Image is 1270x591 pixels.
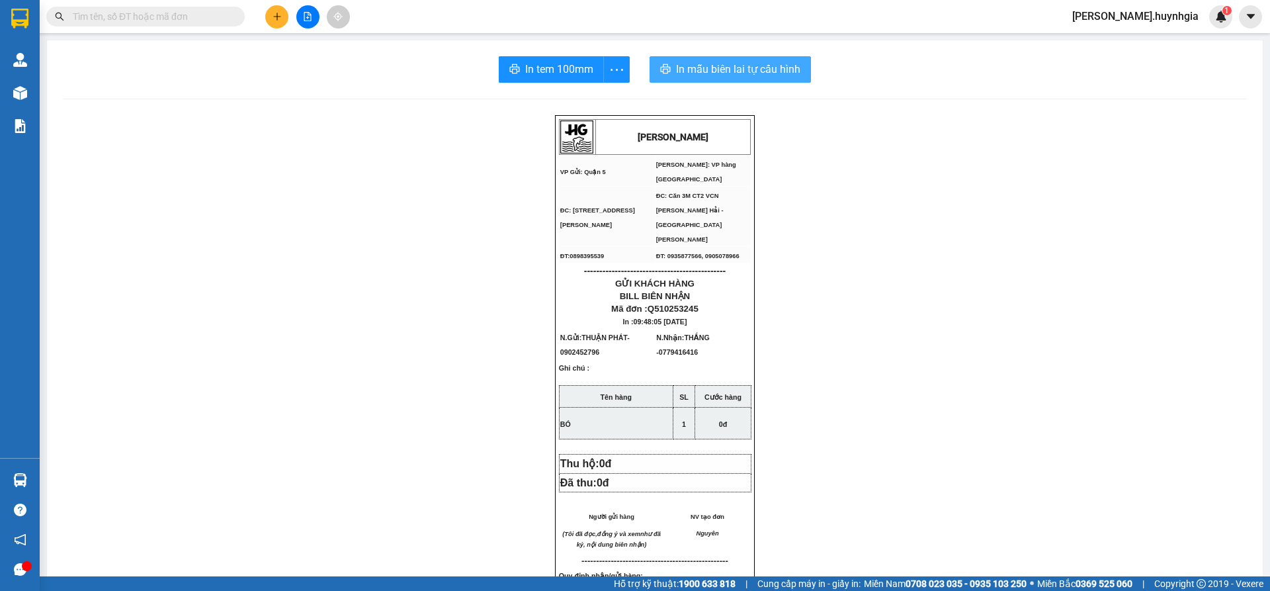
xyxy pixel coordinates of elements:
span: ⚪️ [1030,581,1034,586]
span: BÓ [560,420,571,428]
em: (Tôi đã đọc,đồng ý và xem [562,531,640,537]
span: Miền Bắc [1037,576,1132,591]
span: In : [623,318,687,326]
span: Thu hộ: [560,458,617,469]
span: - [560,334,630,356]
span: Ghi chú : [559,364,589,383]
img: warehouse-icon [13,86,27,100]
span: message [14,563,26,576]
span: GỬI KHÁCH HÀNG [615,279,695,289]
img: warehouse-icon [13,53,27,67]
strong: SL [679,393,689,401]
img: logo [560,120,593,154]
button: caret-down [1239,5,1262,28]
span: plus [273,12,282,21]
span: In mẫu biên lai tự cấu hình [676,61,800,77]
span: ĐC: Căn 3M CT2 VCN [PERSON_NAME] Hải - [GEOGRAPHIC_DATA][PERSON_NAME] [656,193,724,243]
span: ĐT: 0935877566, 0905078966 [656,253,740,259]
span: THUẬN PHÁT [581,334,627,341]
span: printer [509,64,520,76]
span: Hỗ trợ kỹ thuật: [614,576,736,591]
img: icon-new-feature [1215,11,1227,23]
strong: Tên hàng [601,393,632,401]
span: | [1142,576,1144,591]
em: như đã ký, nội dung biên nhận) [577,531,661,548]
span: Cung cấp máy in - giấy in: [757,576,861,591]
span: 0đ [597,477,609,488]
strong: 0708 023 035 - 0935 103 250 [906,578,1027,589]
span: search [55,12,64,21]
span: Miền Nam [864,576,1027,591]
span: 1 [1224,6,1229,15]
span: N.Gửi: [560,334,630,356]
button: more [603,56,630,83]
span: 1 [682,420,686,428]
span: printer [660,64,671,76]
button: aim [327,5,350,28]
button: file-add [296,5,319,28]
span: Mã đơn : [611,304,698,314]
img: logo-vxr [11,9,28,28]
span: [PERSON_NAME]: VP hàng [GEOGRAPHIC_DATA] [656,161,736,183]
span: BILL BIÊN NHẬN [620,291,691,301]
strong: Quy định nhận/gửi hàng: [559,572,643,580]
span: Q510253245 [648,304,698,314]
span: 09:48:05 [DATE] [634,318,687,326]
strong: 0369 525 060 [1076,578,1132,589]
span: question-circle [14,504,26,516]
span: 0đ [599,458,612,469]
button: printerIn tem 100mm [499,56,604,83]
span: ĐC: [STREET_ADDRESS][PERSON_NAME] [560,207,635,228]
span: file-add [303,12,312,21]
span: | [745,576,747,591]
sup: 1 [1222,6,1232,15]
button: printerIn mẫu biên lai tự cấu hình [650,56,811,83]
span: 0902452796 [560,348,599,356]
button: plus [265,5,288,28]
span: 0đ [719,420,727,428]
span: --- [581,556,590,566]
span: more [604,62,629,78]
span: ----------------------------------------------- [590,556,728,566]
img: warehouse-icon [13,473,27,487]
span: NV tạo đơn [691,514,724,520]
span: ĐT:0898395539 [560,253,604,259]
span: copyright [1197,579,1206,588]
strong: [PERSON_NAME] [638,132,708,142]
span: aim [333,12,343,21]
strong: Cước hàng [704,393,741,401]
span: Đã thu: [560,477,609,488]
span: Nguyên [696,530,718,537]
strong: 1900 633 818 [679,578,736,589]
span: In tem 100mm [525,61,593,77]
span: caret-down [1245,11,1257,23]
span: notification [14,533,26,546]
input: Tìm tên, số ĐT hoặc mã đơn [73,9,229,24]
span: Người gửi hàng [589,514,634,520]
img: solution-icon [13,119,27,133]
span: THẮNG - [656,334,710,356]
span: ---------------------------------------------- [584,265,726,276]
span: 0779416416 [659,348,698,356]
span: VP Gửi: Quận 5 [560,169,606,175]
span: N.Nhận: [656,334,710,356]
span: [PERSON_NAME].huynhgia [1062,8,1209,24]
